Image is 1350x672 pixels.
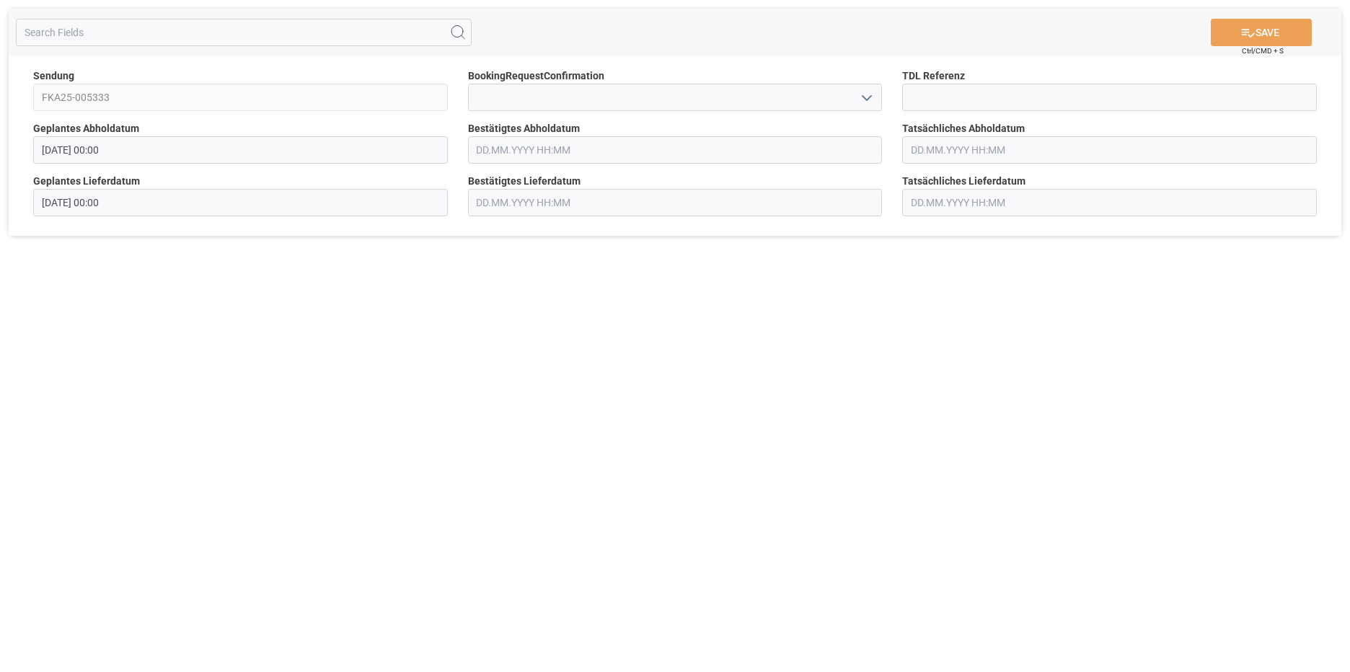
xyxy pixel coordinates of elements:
input: DD.MM.YYYY HH:MM [468,189,883,216]
input: Search Fields [16,19,472,46]
input: DD.MM.YYYY HH:MM [33,189,448,216]
span: Sendung [33,68,74,84]
span: Ctrl/CMD + S [1242,45,1284,56]
button: open menu [855,87,877,109]
span: Tatsächliches Lieferdatum [902,174,1025,189]
span: Geplantes Lieferdatum [33,174,140,189]
span: Geplantes Abholdatum [33,121,139,136]
span: Bestätigtes Lieferdatum [468,174,581,189]
input: DD.MM.YYYY HH:MM [902,189,1317,216]
span: BookingRequestConfirmation [468,68,604,84]
span: Bestätigtes Abholdatum [468,121,580,136]
button: SAVE [1211,19,1312,46]
input: DD.MM.YYYY HH:MM [33,136,448,164]
span: TDL Referenz [902,68,965,84]
span: Tatsächliches Abholdatum [902,121,1025,136]
input: DD.MM.YYYY HH:MM [468,136,883,164]
input: DD.MM.YYYY HH:MM [902,136,1317,164]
